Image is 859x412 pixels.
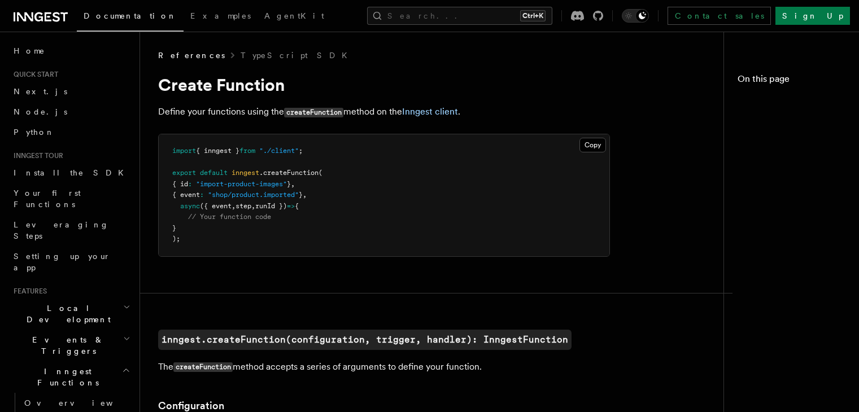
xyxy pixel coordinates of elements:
span: async [180,202,200,210]
span: Quick start [9,70,58,79]
span: Events & Triggers [9,334,123,357]
button: Local Development [9,298,133,330]
p: The method accepts a series of arguments to define your function. [158,359,610,375]
span: } [172,224,176,232]
a: Sign Up [775,7,850,25]
code: createFunction [284,108,343,117]
span: , [251,202,255,210]
a: AgentKit [258,3,331,30]
button: Toggle dark mode [622,9,649,23]
span: Features [9,287,47,296]
span: Inngest tour [9,151,63,160]
span: , [232,202,236,210]
a: Setting up your app [9,246,133,278]
span: Your first Functions [14,189,81,209]
span: ({ event [200,202,232,210]
span: , [291,180,295,188]
code: createFunction [173,362,233,372]
span: Setting up your app [14,252,111,272]
span: Node.js [14,107,67,116]
span: } [287,180,291,188]
span: inngest [232,169,259,177]
span: "shop/product.imported" [208,191,299,199]
a: Node.js [9,102,133,122]
button: Events & Triggers [9,330,133,361]
span: Install the SDK [14,168,130,177]
span: runId }) [255,202,287,210]
span: References [158,50,225,61]
span: from [239,147,255,155]
span: => [287,202,295,210]
span: { inngest } [196,147,239,155]
h4: On this page [738,72,845,90]
span: : [188,180,192,188]
span: } [299,191,303,199]
button: Inngest Functions [9,361,133,393]
a: Python [9,122,133,142]
span: "./client" [259,147,299,155]
span: // Your function code [188,213,271,221]
span: ( [319,169,322,177]
a: Next.js [9,81,133,102]
span: { event [172,191,200,199]
span: .createFunction [259,169,319,177]
span: ; [299,147,303,155]
span: { [295,202,299,210]
a: Examples [184,3,258,30]
span: AgentKit [264,11,324,20]
a: Your first Functions [9,183,133,214]
span: : [200,191,204,199]
button: Search...Ctrl+K [367,7,552,25]
a: Home [9,41,133,61]
a: inngest.createFunction(configuration, trigger, handler): InngestFunction [158,330,572,350]
span: default [200,169,228,177]
span: Home [14,45,45,56]
a: Contact sales [668,7,771,25]
span: "import-product-images" [196,180,287,188]
p: Define your functions using the method on the . [158,104,610,120]
span: , [303,191,307,199]
span: import [172,147,196,155]
a: Leveraging Steps [9,214,133,246]
a: Install the SDK [9,163,133,183]
button: Copy [579,138,606,152]
span: Next.js [14,87,67,96]
a: Inngest client [402,106,458,117]
a: TypeScript SDK [241,50,354,61]
span: Overview [24,398,141,407]
span: step [236,202,251,210]
span: Inngest Functions [9,366,122,388]
span: Local Development [9,303,123,325]
a: Documentation [77,3,184,32]
h1: Create Function [158,74,610,95]
span: ); [172,235,180,243]
span: { id [172,180,188,188]
span: Leveraging Steps [14,220,109,240]
span: export [172,169,196,177]
span: Documentation [84,11,177,20]
kbd: Ctrl+K [520,10,546,21]
span: Examples [190,11,251,20]
span: Python [14,128,55,137]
